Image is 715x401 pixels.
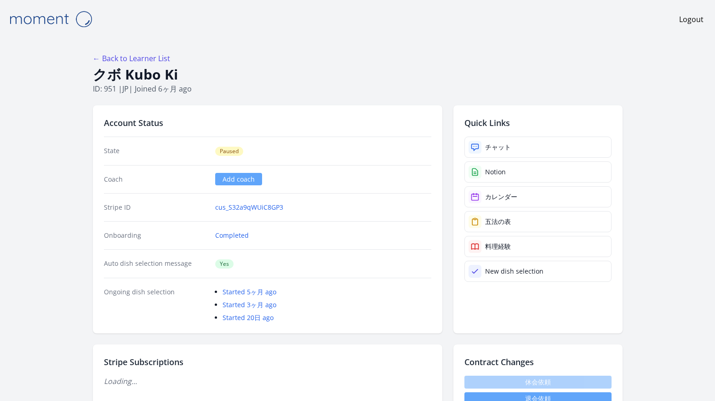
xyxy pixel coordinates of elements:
[464,211,612,232] a: 五法の表
[464,161,612,183] a: Notion
[485,217,511,226] div: 五法の表
[464,355,612,368] h2: Contract Changes
[464,261,612,282] a: New dish selection
[464,236,612,257] a: 料理経験
[485,267,543,276] div: New dish selection
[485,143,511,152] div: チャット
[223,300,276,309] a: Started 3ヶ月 ago
[93,53,170,63] a: ← Back to Learner List
[5,7,97,31] img: Moment
[215,147,243,156] span: Paused
[104,231,208,240] dt: Onboarding
[104,376,431,387] p: Loading...
[93,83,623,94] p: ID: 951 | | Joined 6ヶ月 ago
[122,84,129,94] span: jp
[104,203,208,212] dt: Stripe ID
[104,116,431,129] h2: Account Status
[104,146,208,156] dt: State
[223,287,276,296] a: Started 5ヶ月 ago
[679,14,704,25] a: Logout
[215,259,234,269] span: Yes
[485,167,506,177] div: Notion
[464,376,612,389] span: 休会依頼
[464,116,612,129] h2: Quick Links
[464,137,612,158] a: チャット
[93,66,623,83] h1: クボ Kubo Ki
[104,259,208,269] dt: Auto dish selection message
[485,242,511,251] div: 料理経験
[464,186,612,207] a: カレンダー
[104,355,431,368] h2: Stripe Subscriptions
[215,173,262,185] a: Add coach
[485,192,517,201] div: カレンダー
[223,313,274,322] a: Started 20日 ago
[215,231,249,240] a: Completed
[104,175,208,184] dt: Coach
[104,287,208,322] dt: Ongoing dish selection
[215,203,283,212] a: cus_S32a9qWUiC8GP3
